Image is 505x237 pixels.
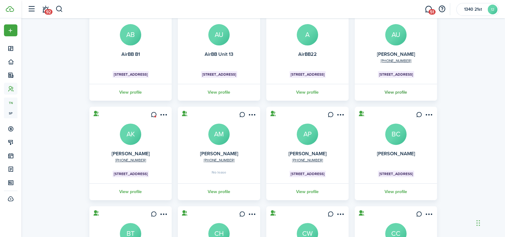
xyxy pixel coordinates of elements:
button: Open menu [158,112,168,120]
a: AirBB B1 [121,51,140,58]
button: Open menu [247,112,256,120]
a: View profile [88,84,173,101]
a: View profile [354,183,438,200]
a: AK [120,124,141,145]
a: AirBB22 [298,51,317,58]
span: [STREET_ADDRESS] [202,72,236,77]
button: Open menu [4,24,17,36]
img: TenantCloud [6,6,14,12]
a: AirBB Unit 13 [205,51,233,58]
button: Open menu [424,112,433,120]
button: Open menu [424,211,433,219]
a: View profile [265,84,349,101]
span: [STREET_ADDRESS] [291,171,324,177]
iframe: Chat Widget [475,208,505,237]
a: AU [385,24,407,45]
button: Open menu [335,211,345,219]
div: Drag [476,214,480,232]
a: BC [385,124,407,145]
a: [PERSON_NAME] [288,150,327,157]
button: Open resource center [437,4,447,14]
button: Open sidebar [26,3,37,15]
a: View profile [177,84,261,101]
a: View profile [177,183,261,200]
span: [STREET_ADDRESS] [379,171,413,177]
a: [PHONE_NUMBER] [204,157,235,163]
a: sp [4,108,17,118]
span: 92 [45,9,52,15]
button: Search [56,4,63,14]
a: [PHONE_NUMBER] [381,58,411,63]
span: [STREET_ADDRESS] [114,171,148,177]
a: Messaging [423,2,434,17]
a: View profile [88,183,173,200]
a: Notifications [40,2,51,17]
a: AB [120,24,141,45]
span: [STREET_ADDRESS] [379,72,413,77]
a: [PHONE_NUMBER] [115,157,146,163]
a: AP [297,124,318,145]
avatar-text: 12 [488,5,497,14]
span: [STREET_ADDRESS] [114,72,148,77]
a: A [297,24,318,45]
a: [PERSON_NAME] [377,150,415,157]
button: Open menu [247,211,256,219]
a: tn [4,98,17,108]
a: [PERSON_NAME] [112,150,150,157]
a: View profile [265,183,349,200]
span: 1340 21st [461,7,485,12]
span: No lease [212,171,226,174]
a: [PERSON_NAME] [377,51,415,58]
span: 51 [428,9,435,15]
a: AM [208,124,230,145]
button: Open menu [335,112,345,120]
a: [PERSON_NAME] [200,150,238,157]
a: [PHONE_NUMBER] [292,157,323,163]
button: Open menu [158,211,168,219]
span: [STREET_ADDRESS] [291,72,324,77]
a: View profile [354,84,438,101]
a: AU [208,24,230,45]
